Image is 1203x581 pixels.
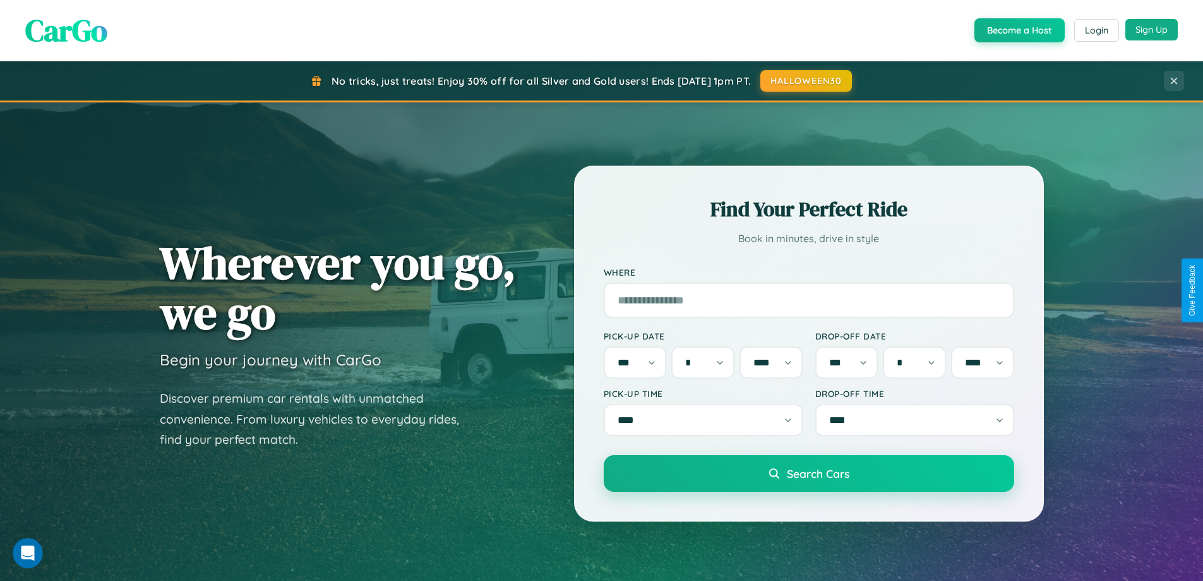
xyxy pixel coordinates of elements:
button: HALLOWEEN30 [760,70,852,92]
span: No tricks, just treats! Enjoy 30% off for all Silver and Gold users! Ends [DATE] 1pm PT. [332,75,751,87]
p: Discover premium car rentals with unmatched convenience. From luxury vehicles to everyday rides, ... [160,388,476,450]
button: Sign Up [1125,19,1178,40]
label: Where [604,267,1014,278]
h1: Wherever you go, we go [160,238,516,338]
label: Drop-off Date [815,331,1014,341]
button: Search Cars [604,455,1014,492]
p: Book in minutes, drive in style [604,229,1014,248]
span: CarGo [25,9,107,51]
div: Give Feedback [1188,265,1197,316]
iframe: Intercom live chat [13,538,43,568]
label: Pick-up Date [604,331,803,341]
h3: Begin your journey with CarGo [160,350,381,369]
button: Login [1074,19,1119,42]
button: Become a Host [974,18,1065,42]
h2: Find Your Perfect Ride [604,195,1014,223]
span: Search Cars [787,467,849,480]
label: Pick-up Time [604,388,803,399]
label: Drop-off Time [815,388,1014,399]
